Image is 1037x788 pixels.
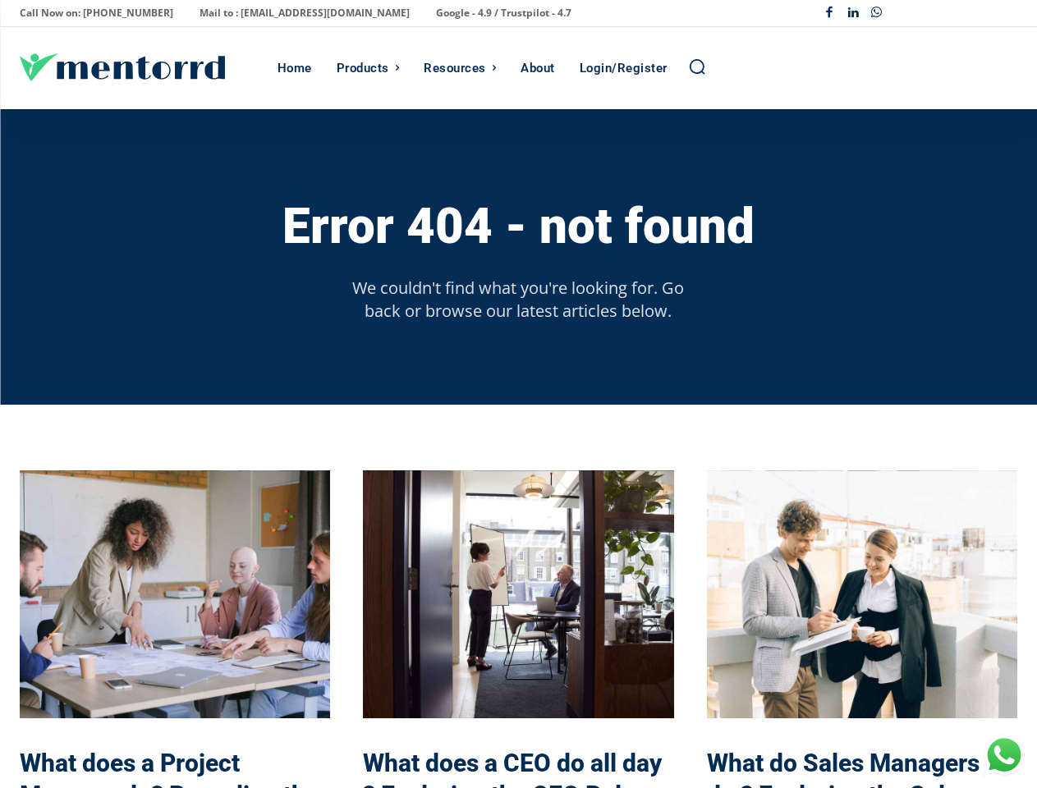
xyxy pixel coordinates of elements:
a: Home [269,27,320,109]
a: Resources [415,27,504,109]
div: Home [278,27,312,109]
div: Resources [424,27,486,109]
a: What do Sales Managers do ? Exploring the Sales Manager Role [707,470,1017,719]
a: Logo [20,53,269,81]
a: What does a Project Manager do? Revealing the role, skills needed [20,470,330,719]
a: What does a CEO do all day ? Exploring the CEO Roles & Responsibilities [363,470,673,719]
a: Linkedin [842,2,865,25]
a: Whatsapp [865,2,888,25]
p: We couldn't find what you're looking for. Go back or browse our latest articles below. [339,277,698,323]
a: Search [688,57,706,76]
p: Call Now on: [PHONE_NUMBER] [20,2,173,25]
a: About [512,27,563,109]
div: Login/Register [580,27,668,109]
h3: Error 404 - not found [282,199,755,254]
div: About [521,27,555,109]
div: Chat with Us [984,735,1025,776]
a: Facebook [818,2,842,25]
div: Products [337,27,389,109]
a: Products [328,27,408,109]
p: Mail to : [EMAIL_ADDRESS][DOMAIN_NAME] [200,2,410,25]
a: Login/Register [571,27,676,109]
p: Google - 4.9 / Trustpilot - 4.7 [436,2,571,25]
